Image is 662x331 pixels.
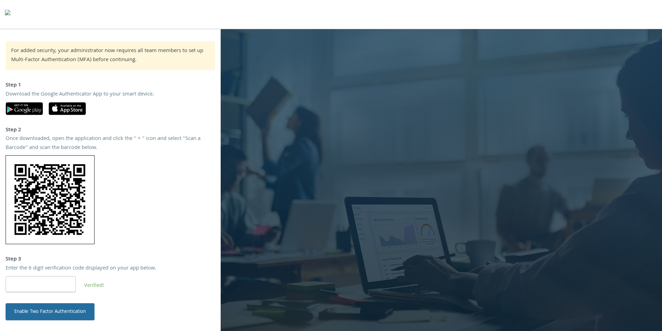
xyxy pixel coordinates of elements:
img: todyl-logo-dark.svg [5,7,10,21]
img: google-play.svg [6,102,43,115]
button: Enable Two Factor Authentication [6,303,95,320]
div: For added security, your administrator now requires all team members to set up Multi-Factor Authe... [11,47,210,65]
span: Verified! [84,281,104,290]
strong: Step 3 [6,255,21,264]
strong: Step 1 [6,81,21,90]
strong: Step 2 [6,126,21,135]
div: Download the Google Authenticator App to your smart device. [6,90,215,99]
div: Once downloaded, open the application and click the “ + “ icon and select “Scan a Barcode” and sc... [6,135,215,152]
div: Enter the 6 digit verification code displayed on your app below. [6,264,215,273]
img: apple-app-store.svg [49,102,86,115]
img: KAkdQ6UZs5gAAAABJRU5ErkJggg== [6,155,95,244]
